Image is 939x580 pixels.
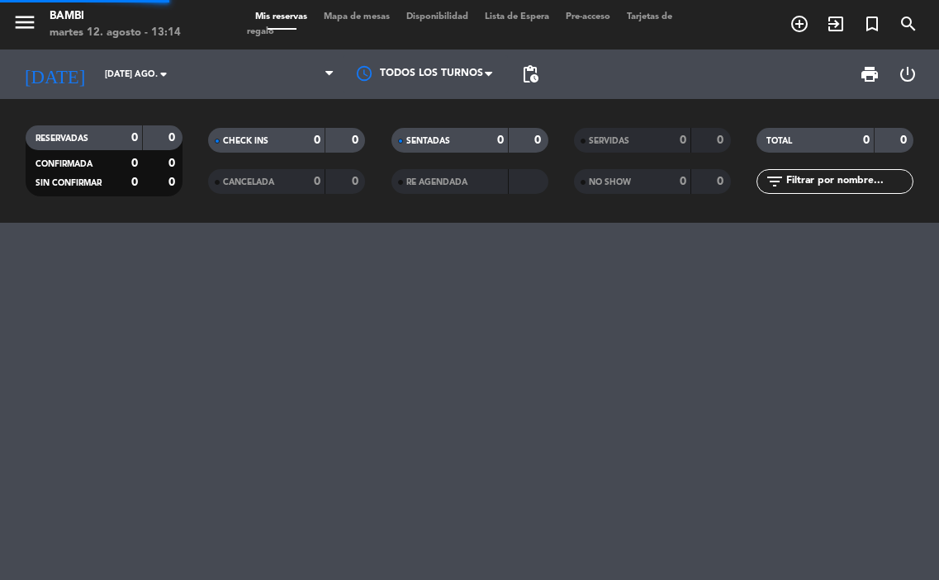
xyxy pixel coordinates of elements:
i: menu [12,10,37,35]
i: exit_to_app [826,14,846,34]
div: martes 12. agosto - 13:14 [50,25,181,41]
span: Pre-acceso [557,12,619,21]
strong: 0 [717,134,727,146]
strong: 0 [168,158,178,169]
strong: 0 [131,158,138,169]
i: [DATE] [12,57,97,92]
strong: 0 [131,177,138,188]
strong: 0 [680,134,686,146]
span: Lista de Espera [477,12,557,21]
span: CANCELADA [223,178,274,186]
strong: 0 [131,132,138,144]
strong: 0 [497,134,504,146]
strong: 0 [534,134,544,146]
strong: 0 [680,176,686,187]
strong: 0 [352,176,362,187]
span: RESERVADAS [36,134,88,143]
span: CONFIRMADA [36,160,92,168]
strong: 0 [314,134,320,146]
strong: 0 [900,134,910,146]
strong: 0 [717,176,727,187]
strong: 0 [314,176,320,187]
strong: 0 [168,177,178,188]
strong: 0 [863,134,870,146]
span: SIN CONFIRMAR [36,179,102,187]
i: turned_in_not [862,14,882,34]
span: Disponibilidad [398,12,477,21]
span: Mapa de mesas [315,12,398,21]
i: arrow_drop_down [154,64,173,84]
span: NO SHOW [589,178,631,186]
i: search [899,14,918,34]
span: SENTADAS [406,137,450,145]
i: add_circle_outline [790,14,809,34]
input: Filtrar por nombre... [785,172,913,191]
button: menu [12,10,37,40]
strong: 0 [168,132,178,144]
span: TOTAL [766,137,792,145]
i: power_settings_new [898,64,918,84]
span: SERVIDAS [589,137,629,145]
strong: 0 [352,134,362,146]
span: RE AGENDADA [406,178,467,186]
span: CHECK INS [223,137,268,145]
div: BAMBI [50,8,181,25]
span: Mis reservas [247,12,315,21]
i: filter_list [765,172,785,191]
span: print [860,64,880,84]
div: LOG OUT [889,50,927,99]
span: pending_actions [520,64,540,84]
